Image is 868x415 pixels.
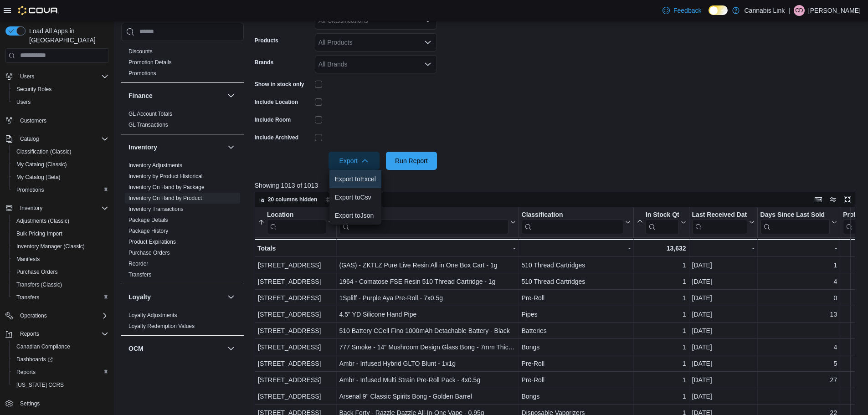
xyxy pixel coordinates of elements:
a: Inventory Manager (Classic) [13,241,88,252]
button: Last Received Date [692,210,754,234]
button: Classification (Classic) [9,145,112,158]
span: My Catalog (Classic) [13,159,108,170]
label: Include Room [255,116,291,123]
span: Adjustments (Classic) [13,215,108,226]
a: Promotions [128,70,156,77]
div: [STREET_ADDRESS] [258,309,334,320]
a: Feedback [659,1,705,20]
button: Transfers (Classic) [9,278,112,291]
button: Open list of options [424,39,431,46]
button: Purchase Orders [9,266,112,278]
div: Finance [121,108,244,134]
span: Purchase Orders [16,268,58,276]
span: Operations [20,312,47,319]
span: CD [795,5,803,16]
h3: OCM [128,344,144,353]
div: Pre-Roll [521,292,630,303]
div: Classification [521,210,623,219]
a: Bulk Pricing Import [13,228,66,239]
button: Manifests [9,253,112,266]
span: Canadian Compliance [16,343,70,350]
button: Product [339,210,515,234]
div: [DATE] [692,342,754,353]
div: [STREET_ADDRESS] [258,391,334,402]
span: My Catalog (Beta) [16,174,61,181]
a: Product Expirations [128,239,176,245]
p: | [788,5,790,16]
div: 5 [760,358,837,369]
div: 27 [760,374,837,385]
button: Users [2,70,112,83]
a: Security Roles [13,84,55,95]
div: (GAS) - ZKTLZ Pure Live Resin All in One Box Cart - 1g [339,260,515,271]
div: 4 [760,342,837,353]
span: Catalog [20,135,39,143]
button: Customers [2,114,112,127]
button: Open list of options [424,61,431,68]
a: Canadian Compliance [13,341,74,352]
span: Security Roles [13,84,108,95]
span: Bulk Pricing Import [16,230,62,237]
div: 1 [637,358,686,369]
span: Adjustments (Classic) [16,217,69,225]
a: Dashboards [9,353,112,366]
a: Classification (Classic) [13,146,75,157]
div: Pre-Roll [521,374,630,385]
span: Purchase Orders [128,249,170,256]
span: Manifests [13,254,108,265]
div: [STREET_ADDRESS] [258,325,334,336]
span: Product Expirations [128,238,176,246]
a: Promotion Details [128,59,172,66]
div: Bongs [521,391,630,402]
div: [DATE] [692,292,754,303]
button: Keyboard shortcuts [813,194,824,205]
span: Transfers [13,292,108,303]
span: Settings [20,400,40,407]
div: Classification [521,210,623,234]
a: Manifests [13,254,43,265]
a: Purchase Orders [13,266,62,277]
button: Finance [226,90,236,101]
a: Inventory Adjustments [128,162,182,169]
button: OCM [226,343,236,354]
div: - [692,243,754,254]
div: [STREET_ADDRESS] [258,374,334,385]
div: 13 [760,309,837,320]
div: In Stock Qty [646,210,679,219]
button: Users [16,71,38,82]
button: Catalog [16,133,42,144]
div: Product [339,210,508,234]
button: Run Report [386,152,437,170]
div: 1 [760,260,837,271]
button: Inventory Manager (Classic) [9,240,112,253]
div: [DATE] [692,391,754,402]
span: GL Account Totals [128,110,172,118]
p: [PERSON_NAME] [808,5,861,16]
a: Inventory Transactions [128,206,184,212]
button: Export toExcel [329,170,381,188]
span: Bulk Pricing Import [13,228,108,239]
button: Promotions [9,184,112,196]
div: 0 [760,292,837,303]
span: Manifests [16,256,40,263]
button: Location [258,210,334,234]
button: Display options [827,194,838,205]
button: Adjustments (Classic) [9,215,112,227]
button: Days Since Last Sold [760,210,837,234]
div: Product [339,210,508,219]
div: [DATE] [692,358,754,369]
div: [DATE] [692,260,754,271]
span: Classification (Classic) [13,146,108,157]
div: 1 [637,276,686,287]
span: Inventory by Product Historical [128,173,203,180]
span: Export to Excel [335,175,376,183]
span: My Catalog (Beta) [13,172,108,183]
a: Package Details [128,217,168,223]
span: Customers [16,115,108,126]
div: Arsenal 9" Classic Spirits Bong - Golden Barrel [339,391,515,402]
div: [STREET_ADDRESS] [258,342,334,353]
div: [STREET_ADDRESS] [258,260,334,271]
button: Classification [521,210,630,234]
button: Inventory [226,142,236,153]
